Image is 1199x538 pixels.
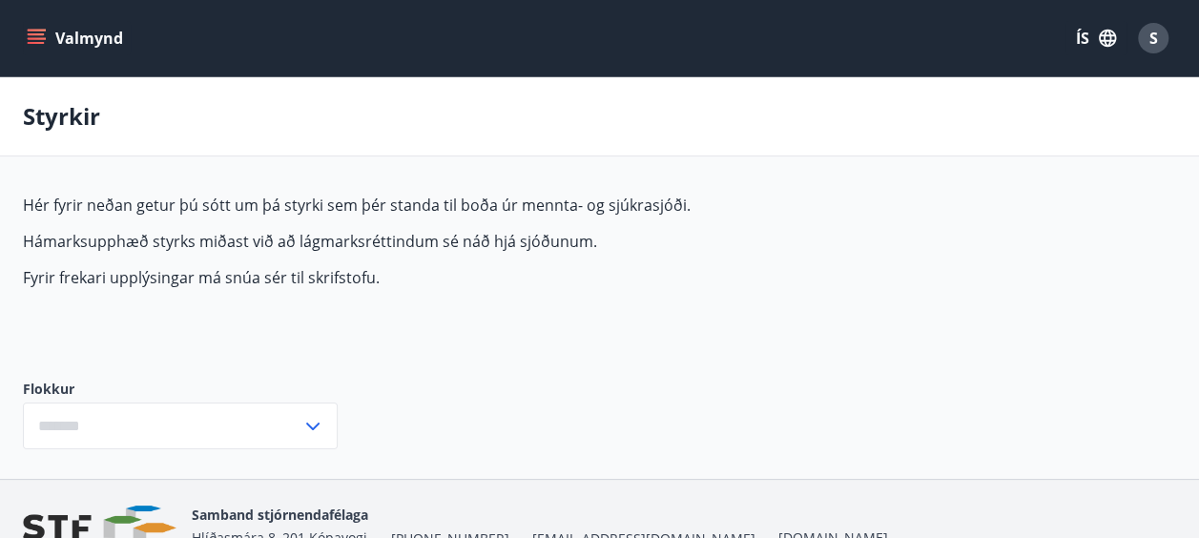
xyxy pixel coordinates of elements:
span: S [1149,28,1158,49]
p: Hér fyrir neðan getur þú sótt um þá styrki sem þér standa til boða úr mennta- og sjúkrasjóði. [23,195,923,216]
label: Flokkur [23,380,338,399]
span: Samband stjórnendafélaga [192,506,368,524]
button: menu [23,21,131,55]
p: Styrkir [23,100,100,133]
button: S [1130,15,1176,61]
button: ÍS [1065,21,1127,55]
p: Fyrir frekari upplýsingar má snúa sér til skrifstofu. [23,267,923,288]
p: Hámarksupphæð styrks miðast við að lágmarksréttindum sé náð hjá sjóðunum. [23,231,923,252]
